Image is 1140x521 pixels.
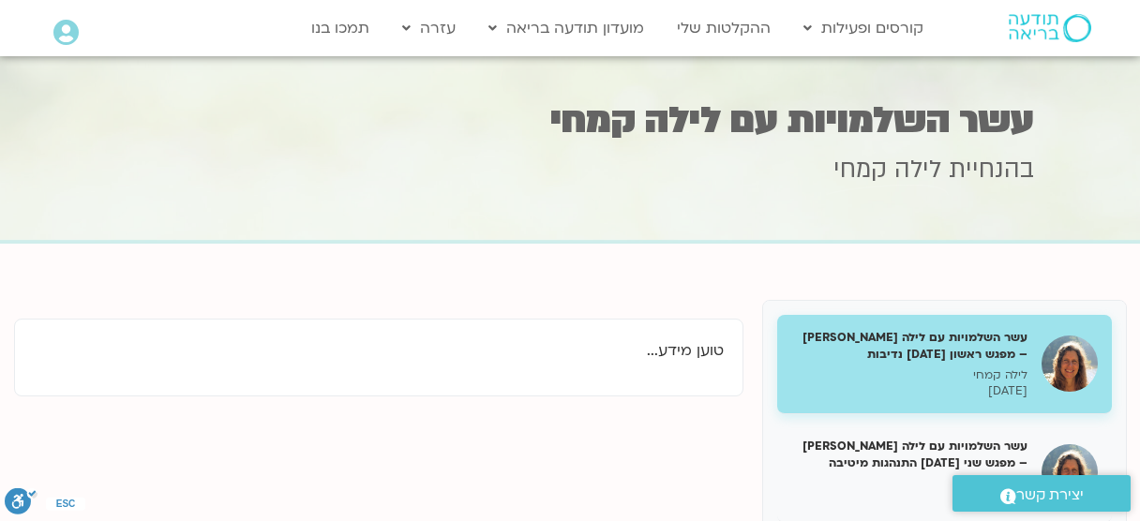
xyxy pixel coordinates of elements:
[794,10,933,46] a: קורסים ופעילות
[393,10,465,46] a: עזרה
[791,492,1027,508] p: [DATE]
[302,10,379,46] a: תמכו בנו
[791,476,1027,492] p: לילה קמחי
[1042,444,1098,500] img: עשר השלמויות עם לילה קמחי – מפגש שני 03/10/24 התנהגות מיטיבה
[791,383,1027,399] p: [DATE]
[1009,14,1091,42] img: תודעה בריאה
[952,475,1131,512] a: יצירת קשר
[1042,335,1098,392] img: עשר השלמויות עם לילה קמחי – מפגש ראשון 02/10/24 נדיבות
[479,10,653,46] a: מועדון תודעה בריאה
[791,367,1027,383] p: לילה קמחי
[791,329,1027,363] h5: עשר השלמויות עם לילה [PERSON_NAME] – מפגש ראשון [DATE] נדיבות
[791,438,1027,471] h5: עשר השלמויות עם לילה [PERSON_NAME] – מפגש שני [DATE] התנהגות מיטיבה
[1016,483,1084,508] span: יצירת קשר
[949,153,1034,186] span: בהנחיית
[106,102,1034,139] h1: עשר השלמויות עם לילה קמחי
[34,338,724,364] p: טוען מידע...
[667,10,780,46] a: ההקלטות שלי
